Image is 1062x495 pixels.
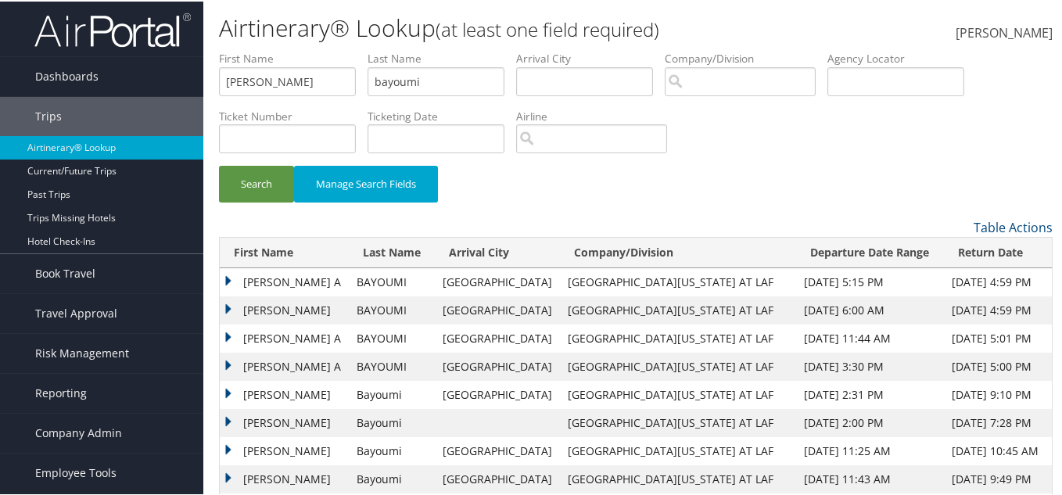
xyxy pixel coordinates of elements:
[35,332,129,371] span: Risk Management
[435,436,560,464] td: [GEOGRAPHIC_DATA]
[944,236,1052,267] th: Return Date: activate to sort column ascending
[560,351,796,379] td: [GEOGRAPHIC_DATA][US_STATE] AT LAF
[294,164,438,201] button: Manage Search Fields
[435,267,560,295] td: [GEOGRAPHIC_DATA]
[516,107,679,123] label: Airline
[796,323,944,351] td: [DATE] 11:44 AM
[974,217,1053,235] a: Table Actions
[435,379,560,407] td: [GEOGRAPHIC_DATA]
[219,49,368,65] label: First Name
[560,436,796,464] td: [GEOGRAPHIC_DATA][US_STATE] AT LAF
[349,351,435,379] td: BAYOUMI
[560,464,796,492] td: [GEOGRAPHIC_DATA][US_STATE] AT LAF
[796,351,944,379] td: [DATE] 3:30 PM
[944,407,1052,436] td: [DATE] 7:28 PM
[35,412,122,451] span: Company Admin
[220,236,349,267] th: First Name: activate to sort column ascending
[944,295,1052,323] td: [DATE] 4:59 PM
[35,292,117,332] span: Travel Approval
[349,323,435,351] td: BAYOUMI
[220,464,349,492] td: [PERSON_NAME]
[368,107,516,123] label: Ticketing Date
[560,379,796,407] td: [GEOGRAPHIC_DATA][US_STATE] AT LAF
[35,452,117,491] span: Employee Tools
[435,236,560,267] th: Arrival City: activate to sort column ascending
[944,351,1052,379] td: [DATE] 5:00 PM
[35,95,62,135] span: Trips
[435,464,560,492] td: [GEOGRAPHIC_DATA]
[349,464,435,492] td: Bayoumi
[34,10,191,47] img: airportal-logo.png
[796,267,944,295] td: [DATE] 5:15 PM
[796,295,944,323] td: [DATE] 6:00 AM
[956,8,1053,56] a: [PERSON_NAME]
[368,49,516,65] label: Last Name
[796,379,944,407] td: [DATE] 2:31 PM
[560,236,796,267] th: Company/Division
[516,49,665,65] label: Arrival City
[220,323,349,351] td: [PERSON_NAME] A
[219,164,294,201] button: Search
[220,267,349,295] td: [PERSON_NAME] A
[35,372,87,411] span: Reporting
[956,23,1053,40] span: [PERSON_NAME]
[349,407,435,436] td: Bayoumi
[944,323,1052,351] td: [DATE] 5:01 PM
[944,436,1052,464] td: [DATE] 10:45 AM
[349,436,435,464] td: Bayoumi
[220,295,349,323] td: [PERSON_NAME]
[219,107,368,123] label: Ticket Number
[944,267,1052,295] td: [DATE] 4:59 PM
[665,49,827,65] label: Company/Division
[560,323,796,351] td: [GEOGRAPHIC_DATA][US_STATE] AT LAF
[220,379,349,407] td: [PERSON_NAME]
[796,464,944,492] td: [DATE] 11:43 AM
[796,236,944,267] th: Departure Date Range: activate to sort column ascending
[349,295,435,323] td: BAYOUMI
[349,236,435,267] th: Last Name: activate to sort column ascending
[796,407,944,436] td: [DATE] 2:00 PM
[220,407,349,436] td: [PERSON_NAME]
[944,379,1052,407] td: [DATE] 9:10 PM
[560,407,796,436] td: [GEOGRAPHIC_DATA][US_STATE] AT LAF
[436,15,659,41] small: (at least one field required)
[796,436,944,464] td: [DATE] 11:25 AM
[944,464,1052,492] td: [DATE] 9:49 PM
[560,295,796,323] td: [GEOGRAPHIC_DATA][US_STATE] AT LAF
[349,379,435,407] td: Bayoumi
[220,351,349,379] td: [PERSON_NAME] A
[435,295,560,323] td: [GEOGRAPHIC_DATA]
[35,56,99,95] span: Dashboards
[220,436,349,464] td: [PERSON_NAME]
[349,267,435,295] td: BAYOUMI
[219,10,775,43] h1: Airtinerary® Lookup
[827,49,976,65] label: Agency Locator
[35,253,95,292] span: Book Travel
[435,323,560,351] td: [GEOGRAPHIC_DATA]
[435,351,560,379] td: [GEOGRAPHIC_DATA]
[560,267,796,295] td: [GEOGRAPHIC_DATA][US_STATE] AT LAF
